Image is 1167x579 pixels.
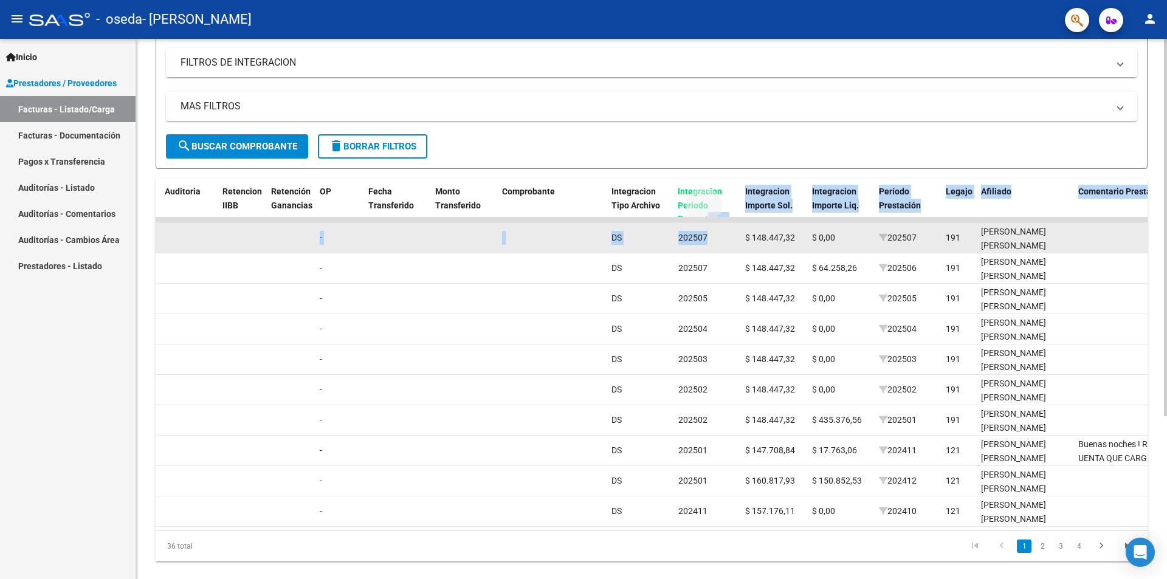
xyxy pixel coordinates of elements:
span: DS [611,263,622,273]
div: 191 [946,322,960,336]
span: Buscar Comprobante [177,141,297,152]
span: Retención Ganancias [271,187,312,210]
span: - [320,415,322,425]
span: 202506 [879,263,917,273]
span: Integracion Importe Liq. [812,187,859,210]
span: 202502 [678,385,707,394]
span: - [320,263,322,273]
span: $ 148.447,32 [745,233,795,242]
mat-icon: person [1143,12,1157,26]
span: 202501 [678,476,707,485]
span: $ 0,00 [812,354,835,364]
span: - [PERSON_NAME] [142,6,252,33]
span: OP [320,187,331,196]
span: Retencion IIBB [222,187,262,210]
span: Integracion Importe Sol. [745,187,793,210]
div: [PERSON_NAME] [PERSON_NAME] 20563994410 [981,407,1069,448]
a: go to next page [1090,540,1113,553]
div: 191 [946,261,960,275]
span: $ 148.447,32 [745,293,795,303]
div: [PERSON_NAME] [PERSON_NAME] 20563994410 [981,255,1069,296]
div: [PERSON_NAME] [PERSON_NAME] 20563994410 [981,468,1069,509]
mat-icon: delete [329,139,343,153]
span: 202505 [678,293,707,303]
div: [PERSON_NAME] [PERSON_NAME] 20563994410 [981,498,1069,540]
div: 191 [946,292,960,306]
span: - [320,385,322,394]
span: $ 64.258,26 [812,263,857,273]
span: 202502 [678,415,707,425]
div: 191 [946,352,960,366]
datatable-header-cell: Legajo [941,179,976,232]
div: 191 [946,413,960,427]
span: Legajo [946,187,972,196]
span: 202412 [879,476,917,485]
button: Borrar Filtros [318,134,427,159]
span: DS [611,354,622,364]
span: Inicio [6,50,37,64]
span: DS [611,445,622,455]
mat-icon: search [177,139,191,153]
span: $ 147.708,84 [745,445,795,455]
span: $ 0,00 [812,385,835,394]
span: - [320,445,322,455]
span: DS [611,233,622,242]
span: 202501 [879,415,917,425]
div: 121 [946,504,960,518]
a: 2 [1035,540,1050,553]
span: DS [611,476,622,485]
a: go to first page [963,540,986,553]
span: $ 148.447,32 [745,263,795,273]
datatable-header-cell: Comprobante [497,179,607,232]
datatable-header-cell: Monto Transferido [430,179,497,232]
mat-expansion-panel-header: FILTROS DE INTEGRACION [166,48,1137,77]
datatable-header-cell: Afiliado [976,179,1073,232]
datatable-header-cell: OP [315,179,363,232]
span: Monto Transferido [435,187,481,210]
li: page 4 [1070,536,1088,557]
span: Fecha Transferido [368,187,414,210]
span: 202501 [678,445,707,455]
a: go to previous page [990,540,1013,553]
a: 4 [1072,540,1086,553]
div: 191 [946,231,960,245]
span: $ 160.817,93 [745,476,795,485]
span: $ 148.447,32 [745,385,795,394]
li: page 3 [1052,536,1070,557]
div: [PERSON_NAME] [PERSON_NAME] 20563994410 [981,377,1069,418]
span: 202504 [678,324,707,334]
span: DS [611,415,622,425]
mat-expansion-panel-header: MAS FILTROS [166,92,1137,121]
datatable-header-cell: Período Prestación [874,179,941,232]
span: - [320,476,322,485]
button: Buscar Comprobante [166,134,308,159]
span: Afiliado [981,187,1011,196]
span: 202411 [678,506,707,516]
span: Auditoria [165,187,201,196]
li: page 2 [1033,536,1052,557]
span: $ 0,00 [812,293,835,303]
datatable-header-cell: Integracion Tipo Archivo [607,179,673,232]
span: - [320,354,322,364]
datatable-header-cell: Integracion Periodo Presentacion [673,179,740,232]
span: - [320,324,322,334]
mat-panel-title: FILTROS DE INTEGRACION [181,56,1108,69]
span: Comprobante [502,187,555,196]
span: 202507 [678,233,707,242]
span: $ 150.852,53 [812,476,862,485]
datatable-header-cell: Auditoria [160,179,218,232]
span: $ 0,00 [812,233,835,242]
span: DS [611,324,622,334]
span: - [320,233,322,242]
span: - [320,293,322,303]
span: $ 0,00 [812,506,835,516]
span: Integracion Periodo Presentacion [678,187,729,224]
div: 191 [946,383,960,397]
div: [PERSON_NAME] [PERSON_NAME] 20563994410 [981,316,1069,357]
div: [PERSON_NAME] [PERSON_NAME] 20563994410 [981,286,1069,327]
span: 202503 [879,354,917,364]
div: Open Intercom Messenger [1126,538,1155,567]
mat-icon: menu [10,12,24,26]
a: 3 [1053,540,1068,553]
datatable-header-cell: Retencion IIBB [218,179,266,232]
